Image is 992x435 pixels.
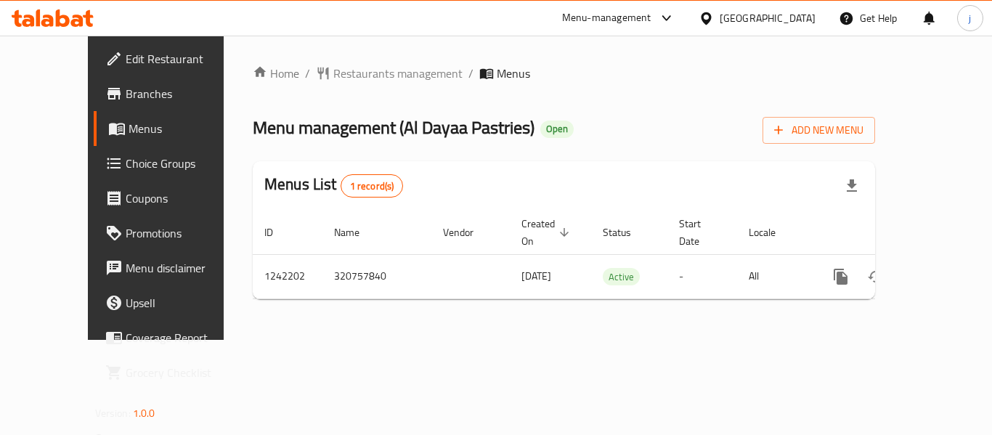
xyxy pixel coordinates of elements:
[94,355,253,390] a: Grocery Checklist
[737,254,812,298] td: All
[667,254,737,298] td: -
[603,224,650,241] span: Status
[253,111,534,144] span: Menu management ( Al Dayaa Pastries )
[94,285,253,320] a: Upsell
[334,224,378,241] span: Name
[94,216,253,251] a: Promotions
[341,179,403,193] span: 1 record(s)
[126,85,242,102] span: Branches
[305,65,310,82] li: /
[264,224,292,241] span: ID
[253,65,875,82] nav: breadcrumb
[126,294,242,312] span: Upsell
[969,10,971,26] span: j
[562,9,651,27] div: Menu-management
[94,111,253,146] a: Menus
[95,404,131,423] span: Version:
[774,121,863,139] span: Add New Menu
[126,329,242,346] span: Coverage Report
[858,259,893,294] button: Change Status
[322,254,431,298] td: 320757840
[94,320,253,355] a: Coverage Report
[834,168,869,203] div: Export file
[443,224,492,241] span: Vendor
[679,215,720,250] span: Start Date
[253,211,975,299] table: enhanced table
[129,120,242,137] span: Menus
[126,155,242,172] span: Choice Groups
[126,259,242,277] span: Menu disclaimer
[126,364,242,381] span: Grocery Checklist
[316,65,463,82] a: Restaurants management
[497,65,530,82] span: Menus
[94,41,253,76] a: Edit Restaurant
[126,224,242,242] span: Promotions
[341,174,404,198] div: Total records count
[94,181,253,216] a: Coupons
[94,251,253,285] a: Menu disclaimer
[333,65,463,82] span: Restaurants management
[264,174,403,198] h2: Menus List
[521,215,574,250] span: Created On
[133,404,155,423] span: 1.0.0
[253,65,299,82] a: Home
[603,268,640,285] div: Active
[540,123,574,135] span: Open
[94,76,253,111] a: Branches
[540,121,574,138] div: Open
[749,224,794,241] span: Locale
[812,211,975,255] th: Actions
[468,65,473,82] li: /
[603,269,640,285] span: Active
[720,10,816,26] div: [GEOGRAPHIC_DATA]
[94,146,253,181] a: Choice Groups
[763,117,875,144] button: Add New Menu
[521,267,551,285] span: [DATE]
[126,50,242,68] span: Edit Restaurant
[824,259,858,294] button: more
[253,254,322,298] td: 1242202
[126,190,242,207] span: Coupons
